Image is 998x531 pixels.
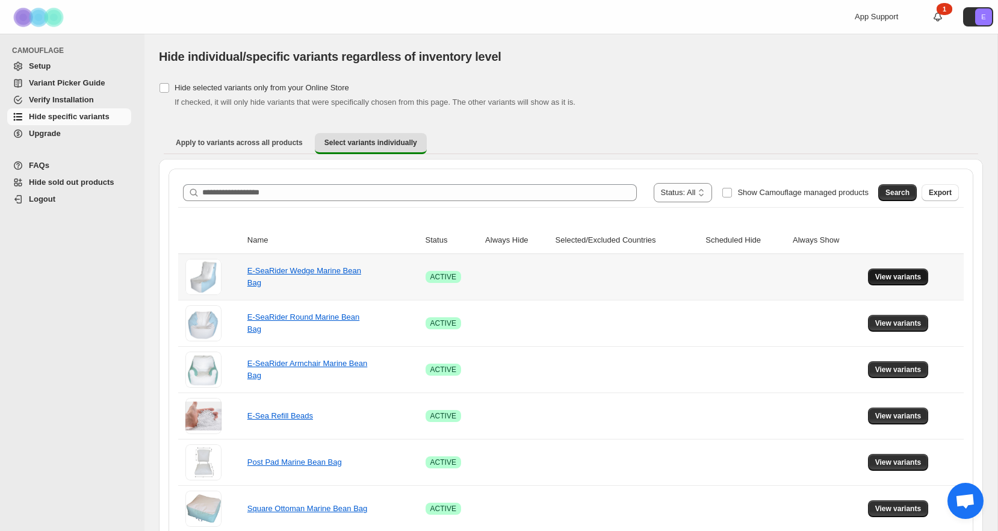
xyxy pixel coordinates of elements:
[981,13,985,20] text: E
[12,46,136,55] span: CAMOUFLAGE
[29,178,114,187] span: Hide sold out products
[875,365,922,374] span: View variants
[932,11,944,23] a: 1
[430,504,456,514] span: ACTIVE
[7,75,131,92] a: Variant Picker Guide
[29,161,49,170] span: FAQs
[430,272,456,282] span: ACTIVE
[929,188,952,197] span: Export
[878,184,917,201] button: Search
[29,61,51,70] span: Setup
[789,227,864,254] th: Always Show
[29,194,55,203] span: Logout
[947,483,984,519] a: Open chat
[875,318,922,328] span: View variants
[885,188,910,197] span: Search
[875,411,922,421] span: View variants
[175,98,575,107] span: If checked, it will only hide variants that were specifically chosen from this page. The other va...
[29,95,94,104] span: Verify Installation
[247,504,367,513] a: Square Ottoman Marine Bean Bag
[868,408,929,424] button: View variants
[159,50,501,63] span: Hide individual/specific variants regardless of inventory level
[7,58,131,75] a: Setup
[247,411,313,420] a: E-Sea Refill Beads
[315,133,427,154] button: Select variants individually
[430,411,456,421] span: ACTIVE
[975,8,992,25] span: Avatar with initials E
[422,227,482,254] th: Status
[185,259,222,295] img: E-SeaRider Wedge Marine Bean Bag
[29,112,110,121] span: Hide specific variants
[244,227,422,254] th: Name
[875,272,922,282] span: View variants
[7,157,131,174] a: FAQs
[10,1,70,34] img: Camouflage
[868,454,929,471] button: View variants
[185,352,222,388] img: E-SeaRider Armchair Marine Bean Bag
[247,458,342,467] a: Post Pad Marine Bean Bag
[868,361,929,378] button: View variants
[166,133,312,152] button: Apply to variants across all products
[7,125,131,142] a: Upgrade
[922,184,959,201] button: Export
[185,444,222,480] img: Post Pad Marine Bean Bag
[324,138,417,147] span: Select variants individually
[868,500,929,517] button: View variants
[7,92,131,108] a: Verify Installation
[937,3,952,15] div: 1
[7,191,131,208] a: Logout
[185,305,222,341] img: E-SeaRider Round Marine Bean Bag
[552,227,702,254] th: Selected/Excluded Countries
[875,504,922,514] span: View variants
[430,458,456,467] span: ACTIVE
[868,269,929,285] button: View variants
[7,174,131,191] a: Hide sold out products
[855,12,898,21] span: App Support
[868,315,929,332] button: View variants
[737,188,869,197] span: Show Camouflage managed products
[176,138,303,147] span: Apply to variants across all products
[875,458,922,467] span: View variants
[29,129,61,138] span: Upgrade
[29,78,105,87] span: Variant Picker Guide
[247,312,359,334] a: E-SeaRider Round Marine Bean Bag
[430,318,456,328] span: ACTIVE
[702,227,789,254] th: Scheduled Hide
[963,7,993,26] button: Avatar with initials E
[7,108,131,125] a: Hide specific variants
[430,365,456,374] span: ACTIVE
[175,83,349,92] span: Hide selected variants only from your Online Store
[247,359,367,380] a: E-SeaRider Armchair Marine Bean Bag
[247,266,361,287] a: E-SeaRider Wedge Marine Bean Bag
[482,227,552,254] th: Always Hide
